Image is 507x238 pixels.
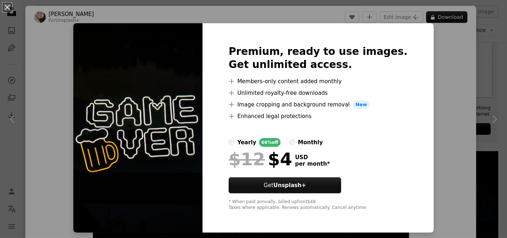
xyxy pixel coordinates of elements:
li: Members-only content added monthly [229,77,408,86]
span: per month * [295,161,330,167]
div: monthly [298,138,323,147]
div: yearly [237,138,256,147]
div: * When paid annually, billed upfront $48 Taxes where applicable. Renews automatically. Cancel any... [229,199,408,211]
button: GetUnsplash+ [229,177,341,193]
img: premium_photo-1673823194990-d4524df740b2 [73,23,203,233]
strong: Unsplash+ [273,182,306,189]
li: Unlimited royalty-free downloads [229,89,408,97]
h2: Premium, ready to use images. Get unlimited access. [229,45,408,71]
span: USD [295,154,330,161]
input: yearly66%off [229,140,234,145]
div: 66% off [259,138,281,147]
input: monthly [289,140,295,145]
span: New [353,100,370,109]
li: Image cropping and background removal [229,100,408,109]
div: $4 [229,150,292,169]
span: $12 [229,150,265,169]
li: Enhanced legal protections [229,112,408,121]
